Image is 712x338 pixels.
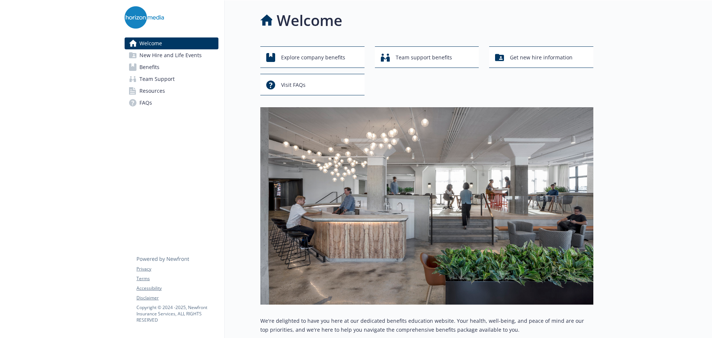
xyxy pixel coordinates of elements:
[139,37,162,49] span: Welcome
[375,46,479,68] button: Team support benefits
[489,46,593,68] button: Get new hire information
[260,46,365,68] button: Explore company benefits
[277,9,342,32] h1: Welcome
[139,49,202,61] span: New Hire and Life Events
[136,266,218,272] a: Privacy
[125,61,218,73] a: Benefits
[125,85,218,97] a: Resources
[139,97,152,109] span: FAQs
[396,50,452,65] span: Team support benefits
[510,50,573,65] span: Get new hire information
[139,73,175,85] span: Team Support
[260,316,593,334] p: We're delighted to have you here at our dedicated benefits education website. Your health, well-b...
[136,285,218,292] a: Accessibility
[125,97,218,109] a: FAQs
[125,37,218,49] a: Welcome
[136,295,218,301] a: Disclaimer
[136,304,218,323] p: Copyright © 2024 - 2025 , Newfront Insurance Services, ALL RIGHTS RESERVED
[125,73,218,85] a: Team Support
[260,74,365,95] button: Visit FAQs
[260,107,593,305] img: overview page banner
[139,61,159,73] span: Benefits
[281,50,345,65] span: Explore company benefits
[139,85,165,97] span: Resources
[281,78,306,92] span: Visit FAQs
[125,49,218,61] a: New Hire and Life Events
[136,275,218,282] a: Terms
